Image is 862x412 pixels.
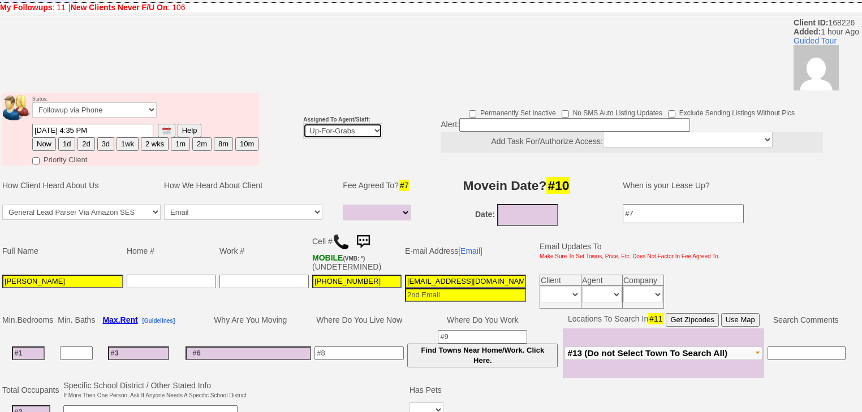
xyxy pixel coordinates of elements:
[405,275,526,288] input: 1st Email - Question #0
[564,346,762,360] button: #13 (Do not Select Town To Search All)
[441,132,823,153] center: Add Task For/Authorize Access:
[71,3,168,12] b: New Clients Never F/U On
[218,229,311,273] td: Work #
[581,275,623,285] td: Agent
[1,1,31,18] b: [DATE]
[406,311,559,328] td: Where Do You Work
[458,246,482,255] a: [Email]
[611,168,841,202] td: When is your Lease Up?
[562,110,569,118] input: No SMS Auto Listing Updates
[567,348,727,358] span: #13 (Do not Select Town To Search All)
[162,127,171,135] img: [calendar icon]
[341,168,416,202] td: Fee Agreed To?
[186,346,311,360] input: #6
[108,346,169,360] input: #3
[827,18,844,28] font: Log
[343,255,365,262] font: (VMB: *)
[1,311,56,328] td: Min.
[71,3,186,12] a: New Clients Never F/U On: 106
[794,45,839,90] img: 6763bad295281cc9c9f1ac07bfcb7c0d
[666,313,718,327] button: Get Zipcodes
[668,105,795,118] label: Exclude Sending Listings Without Pics
[41,111,69,120] a: [Reply]
[214,137,233,151] button: 8m
[313,311,406,328] td: Where Do You Live Now
[56,311,97,328] td: Min. Baths
[531,229,722,273] td: Email Updates To
[794,18,862,90] span: 168226 1 hour Ago
[721,313,760,327] button: Use Map
[333,233,350,250] img: call.png
[1,229,125,273] td: Full Name
[312,253,343,262] font: MOBILE
[312,253,365,262] b: Verizon Wireless
[546,177,570,194] span: #10
[540,253,720,259] font: Make Sure To Set Towns, Price, Etc. Does Not Factor In Fee Agreed To.
[745,1,778,9] a: Hide Logs
[441,118,823,153] div: Alert:
[63,392,246,398] font: If More Then One Person, Ask If Anyone Needs A Specific School District
[62,379,248,401] td: Specific School District / Other Stated Info
[562,105,662,118] label: No SMS Auto Listing Updates
[120,315,138,324] span: Rent
[311,229,403,273] td: Cell # (UNDETERMINED)
[125,229,218,273] td: Home #
[303,116,370,123] b: Assigned To Agent/Staff:
[314,346,404,360] input: #8
[184,311,313,328] td: Why Are You Moving
[780,1,847,9] a: Disable Client Notes
[764,311,847,328] td: Search Comments
[235,137,258,151] button: 10m
[352,231,374,253] img: sms.png
[117,137,139,151] button: 1wk
[827,29,844,39] font: Log
[475,210,495,219] b: Date:
[668,110,675,118] input: Exclude Sending Listings Without Pics
[102,315,137,324] b: Max.
[623,204,744,223] input: #7
[794,18,828,27] b: Client ID:
[32,96,157,115] font: Status:
[648,313,663,324] span: #11
[32,152,87,165] label: Priority Client
[403,229,528,273] td: E-mail Address
[41,18,136,28] i: Incoming Call Received
[568,314,760,323] nobr: Locations To Search In
[142,315,175,324] a: [Guidelines]
[438,330,527,344] input: #9
[408,379,445,401] td: Has Pets
[141,137,169,151] button: 2 wks
[424,175,610,196] h3: Movein Date?
[1,11,30,17] font: 1 hour Ago
[1,168,162,202] td: How Client Heard About Us
[540,275,581,285] td: Client
[171,137,190,151] button: 1m
[3,95,37,120] img: people.png
[12,346,45,360] input: #1
[32,157,40,164] input: Priority Client
[97,137,114,151] button: 3d
[142,318,175,324] b: [Guidelines]
[178,124,202,137] button: Help
[623,275,664,285] td: Company
[58,137,75,151] button: 1d
[41,29,816,110] u: Lorem ip dolorsitam consectetur adipi Elits Do, Eiusm Tempor, IN, 56635 - u {labo-etdolorema: ali...
[77,137,94,151] button: 2d
[794,36,837,45] a: Guided Tour
[17,315,53,324] span: Bedrooms
[405,288,526,302] input: 2nd Email
[1,379,62,401] td: Total Occupants
[469,105,555,118] label: Permanently Set Inactive
[32,137,56,151] button: Now
[407,344,558,367] button: Find Towns Near Home/Work. Click Here.
[399,180,410,191] span: #7
[162,168,335,202] td: How We Heard About Client
[192,137,212,151] button: 2m
[469,110,476,118] input: Permanently Set Inactive
[794,27,821,36] b: Added:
